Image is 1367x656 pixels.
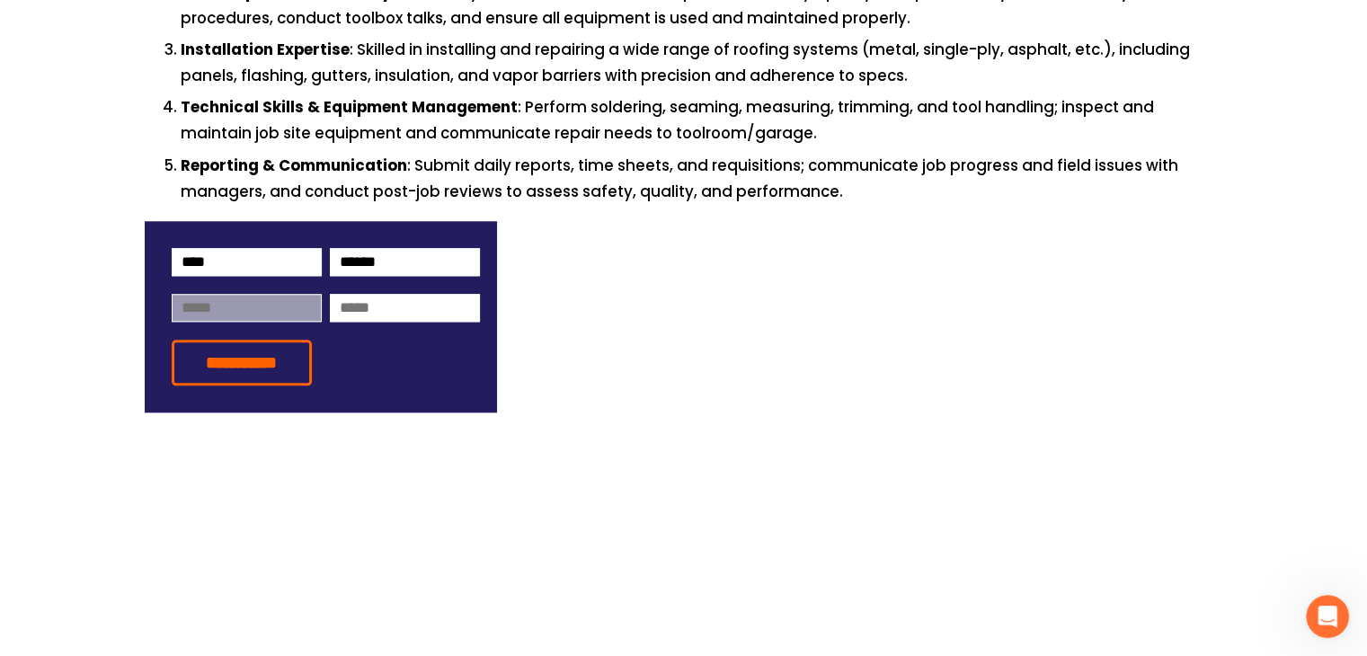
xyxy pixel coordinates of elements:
[181,154,1223,204] p: : Submit daily reports, time sheets, and requisitions; communicate job progress and field issues ...
[181,154,407,180] strong: Reporting & Communication
[181,38,1223,88] p: : Skilled in installing and repairing a wide range of roofing systems (metal, single-ply, asphalt...
[181,95,518,121] strong: Technical Skills & Equipment Management
[181,38,350,64] strong: Installation Expertise
[181,95,1223,146] p: : Perform soldering, seaming, measuring, trimming, and tool handling; inspect and maintain job si...
[1306,595,1349,638] iframe: Intercom live chat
